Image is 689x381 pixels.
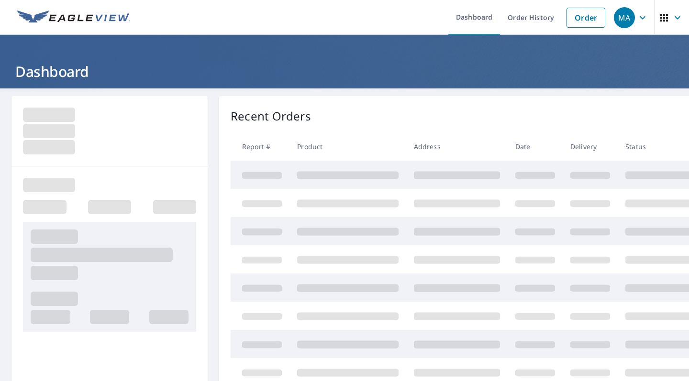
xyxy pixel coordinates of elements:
th: Delivery [563,132,618,161]
a: Order [567,8,605,28]
p: Recent Orders [231,108,311,125]
th: Address [406,132,508,161]
th: Date [508,132,563,161]
th: Report # [231,132,289,161]
img: EV Logo [17,11,130,25]
h1: Dashboard [11,62,678,81]
div: MA [614,7,635,28]
th: Product [289,132,406,161]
